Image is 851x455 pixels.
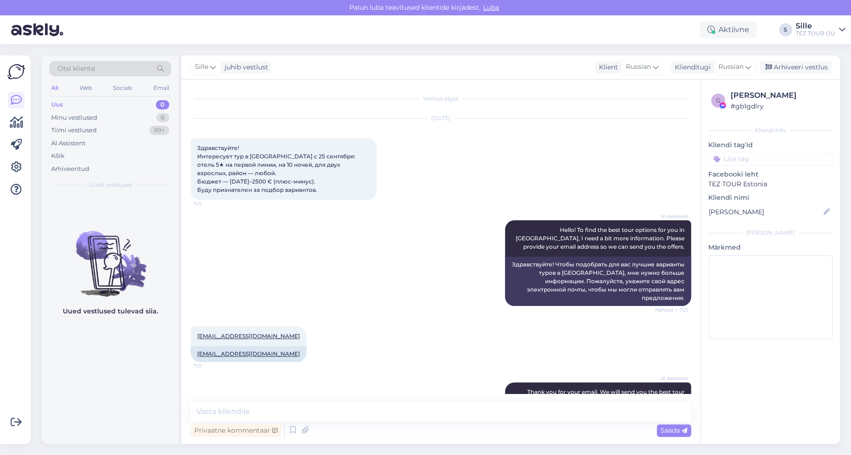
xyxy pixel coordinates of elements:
span: AI Assistent [653,213,688,220]
a: [EMAIL_ADDRESS][DOMAIN_NAME] [197,350,300,357]
div: Arhiveeritud [51,164,89,174]
div: Klienditugi [671,62,711,72]
p: Uued vestlused tulevad siia. [63,306,158,316]
div: Email [152,82,171,94]
a: SilleTEZ TOUR OÜ [796,22,845,37]
div: Sille [796,22,835,30]
div: Web [78,82,94,94]
span: Sille [195,62,208,72]
div: AI Assistent [51,139,86,148]
p: Facebooki leht [708,170,832,179]
div: [PERSON_NAME] [731,90,830,101]
div: All [49,82,60,94]
div: S [779,23,792,36]
div: [DATE] [191,114,691,122]
div: 6 [156,113,169,122]
span: Otsi kliente [58,64,95,74]
span: Nähtud ✓ 7:21 [653,306,688,313]
p: Kliendi nimi [708,193,832,203]
span: Luba [480,3,502,12]
div: Kliendi info [708,126,832,135]
span: Thank you for your email. We will send you the best tour options for a 5-star hotel on the first ... [513,388,686,429]
div: Tiimi vestlused [51,126,97,135]
span: Saada [660,426,687,435]
img: Askly Logo [7,63,25,81]
div: Kõik [51,151,65,161]
input: Lisa nimi [709,207,822,217]
span: Uued vestlused [89,181,132,189]
div: [PERSON_NAME] [708,229,832,237]
span: Russian [718,62,744,72]
div: Socials [111,82,134,94]
p: Kliendi tag'id [708,140,832,150]
div: Arhiveeri vestlus [760,61,831,74]
p: TEZ TOUR Estonia [708,179,832,189]
span: g [716,97,720,104]
div: Privaatne kommentaar [191,424,281,437]
img: No chats [42,214,179,298]
span: Russian [626,62,651,72]
div: 0 [156,100,169,109]
div: 99+ [149,126,169,135]
div: Minu vestlused [51,113,97,122]
div: # gb1gdlry [731,101,830,111]
div: TEZ TOUR OÜ [796,30,835,37]
div: Здравствуйте! Чтобы подобрать для вас лучшие варианты туров в [GEOGRAPHIC_DATA], мне нужно больше... [505,257,691,306]
span: Hello! To find the best tour options for you in [GEOGRAPHIC_DATA], I need a bit more information.... [516,226,686,250]
div: Vestlus algas [191,95,691,103]
div: juhib vestlust [221,62,268,72]
p: Märkmed [708,243,832,252]
div: Aktiivne [700,21,757,38]
input: Lisa tag [708,152,832,166]
a: [EMAIL_ADDRESS][DOMAIN_NAME] [197,333,300,340]
span: 7:21 [193,200,228,207]
span: 7:21 [193,362,228,369]
div: Uus [51,100,63,109]
span: AI Assistent [653,375,688,382]
span: Здравствуйте! Интересует тур в [GEOGRAPHIC_DATA] с 25 сентября: отель 5★ на первой линии, на 10 н... [197,144,357,193]
div: Klient [595,62,618,72]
